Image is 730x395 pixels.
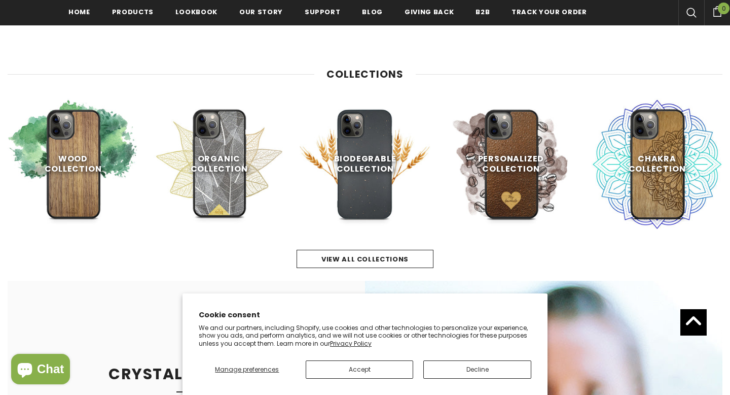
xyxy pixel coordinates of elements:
[306,360,414,379] button: Accept
[199,324,531,348] p: We and our partners, including Shopify, use cookies and other technologies to personalize your ex...
[215,365,279,374] span: Manage preferences
[199,360,296,379] button: Manage preferences
[718,3,729,14] span: 0
[423,360,531,379] button: Decline
[476,7,490,17] span: B2B
[175,7,217,17] span: Lookbook
[305,7,341,17] span: support
[512,7,587,17] span: Track your order
[297,250,433,268] a: view all collections
[326,67,404,81] span: Collections
[704,5,730,17] a: 0
[112,7,154,17] span: Products
[108,363,264,385] span: CRYSTAL MEADOW
[199,310,531,320] h2: Cookie consent
[239,7,283,17] span: Our Story
[8,354,73,387] inbox-online-store-chat: Shopify online store chat
[405,7,454,17] span: Giving back
[321,254,409,264] span: view all collections
[362,7,383,17] span: Blog
[68,7,90,17] span: Home
[330,339,372,348] a: Privacy Policy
